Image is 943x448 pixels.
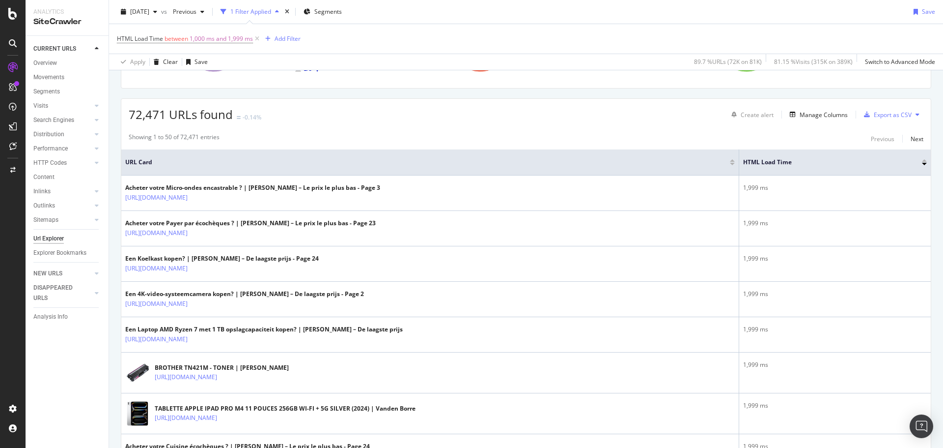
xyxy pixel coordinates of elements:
span: HTML Load Time [743,158,907,167]
img: Equal [237,116,241,119]
div: Open Intercom Messenger [910,415,933,438]
a: Performance [33,144,92,154]
div: Explorer Bookmarks [33,248,86,258]
a: Movements [33,72,102,83]
div: Overview [33,58,57,68]
text: 1/3 [304,65,312,72]
div: Inlinks [33,186,51,197]
div: Showing 1 to 50 of 72,471 entries [129,133,220,145]
div: Visits [33,101,48,111]
div: times [283,7,291,17]
div: Segments [33,87,60,97]
div: CURRENT URLS [33,44,76,54]
div: Clear [163,58,178,66]
a: Url Explorer [33,234,102,244]
span: between [165,34,188,43]
div: 1,999 ms [743,254,927,263]
div: Een 4K-video-systeemcamera kopen? | [PERSON_NAME] – De laagste prijs - Page 2 [125,290,364,299]
a: Visits [33,101,92,111]
div: 1,999 ms [743,183,927,192]
div: -0.14% [243,113,261,121]
div: Previous [871,135,894,143]
div: NEW URLS [33,269,62,279]
div: 1,999 ms [743,401,927,410]
button: Previous [169,4,208,20]
a: Segments [33,87,102,97]
div: Performance [33,144,68,154]
img: main image [125,360,150,385]
div: 89.7 % URLs ( 72K on 81K ) [694,58,762,66]
div: 1,999 ms [743,325,927,334]
a: Explorer Bookmarks [33,248,102,258]
button: 1 Filter Applied [217,4,283,20]
img: main image [125,401,150,426]
div: SiteCrawler [33,16,101,28]
a: Distribution [33,129,92,140]
div: Create alert [741,111,774,119]
span: vs [161,7,169,16]
button: Segments [300,4,346,20]
div: Content [33,172,55,182]
button: Add Filter [261,33,301,45]
a: Sitemaps [33,215,92,225]
a: Overview [33,58,102,68]
button: Export as CSV [860,107,912,122]
button: Next [911,133,923,145]
a: [URL][DOMAIN_NAME] [125,299,188,309]
a: DISAPPEARED URLS [33,283,92,303]
div: Acheter votre Payer par écochèques ? | [PERSON_NAME] – Le prix le plus bas - Page 23 [125,219,376,228]
div: Switch to Advanced Mode [865,58,935,66]
a: Outlinks [33,201,92,211]
div: BROTHER TN421M - TONER | [PERSON_NAME] [155,363,289,372]
a: Inlinks [33,186,92,197]
button: Manage Columns [786,109,848,120]
div: Url Explorer [33,234,64,244]
a: Analysis Info [33,312,102,322]
div: Save [194,58,208,66]
div: Search Engines [33,115,74,125]
span: URL Card [125,158,727,167]
a: [URL][DOMAIN_NAME] [125,334,188,344]
div: Apply [130,58,145,66]
div: DISAPPEARED URLS [33,283,83,303]
button: Switch to Advanced Mode [861,54,935,70]
span: 1,000 ms and 1,999 ms [190,32,253,46]
div: Analysis Info [33,312,68,322]
div: Distribution [33,129,64,140]
button: Save [910,4,935,20]
div: TABLETTE APPLE IPAD PRO M4 11 POUCES 256GB WI-FI + 5G SILVER (2024) | Vanden Borre [155,404,416,413]
a: CURRENT URLS [33,44,92,54]
div: Add Filter [275,34,301,43]
div: 1,999 ms [743,219,927,228]
div: Next [911,135,923,143]
a: Content [33,172,102,182]
div: 1,999 ms [743,290,927,299]
div: 1 Filter Applied [230,7,271,16]
div: Een Laptop AMD Ryzen 7 met 1 TB opslagcapaciteit kopen? | [PERSON_NAME] – De laagste prijs [125,325,403,334]
a: NEW URLS [33,269,92,279]
div: Acheter votre Micro-ondes encastrable ? | [PERSON_NAME] – Le prix le plus bas - Page 3 [125,183,380,192]
button: [DATE] [117,4,161,20]
a: [URL][DOMAIN_NAME] [155,413,217,423]
div: HTTP Codes [33,158,67,168]
div: Export as CSV [874,111,912,119]
span: 72,471 URLs found [129,106,233,122]
div: Movements [33,72,64,83]
a: [URL][DOMAIN_NAME] [125,228,188,238]
a: HTTP Codes [33,158,92,168]
span: Segments [314,7,342,16]
div: 81.15 % Visits ( 315K on 389K ) [774,58,853,66]
span: 2025 Sep. 4th [130,7,149,16]
div: Manage Columns [800,111,848,119]
a: [URL][DOMAIN_NAME] [125,264,188,273]
div: 1,999 ms [743,360,927,369]
button: Create alert [727,107,774,122]
div: Sitemaps [33,215,58,225]
div: Analytics [33,8,101,16]
div: Outlinks [33,201,55,211]
button: Clear [150,54,178,70]
span: Previous [169,7,196,16]
a: [URL][DOMAIN_NAME] [125,193,188,203]
button: Save [182,54,208,70]
button: Apply [117,54,145,70]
